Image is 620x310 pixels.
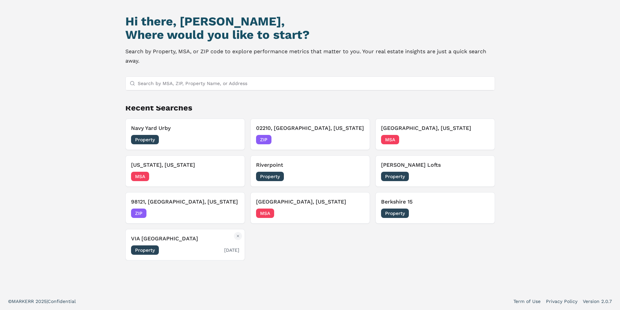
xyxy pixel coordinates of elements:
a: Version 2.0.7 [583,298,612,305]
h2: Recent Searches [125,102,495,113]
input: Search by MSA, ZIP, Property Name, or Address [138,77,491,90]
h2: Where would you like to start? [125,28,495,42]
button: Remove Navy Yard UrbyNavy Yard UrbyProperty[DATE] [125,119,245,150]
h3: [US_STATE], [US_STATE] [131,161,239,169]
button: Remove Berkshire 15Berkshire 15Property[DATE] [375,192,495,224]
span: ZIP [256,135,271,144]
span: [DATE] [224,136,239,143]
span: [DATE] [224,247,239,253]
button: Remove 98121, Seattle, Washington98121, [GEOGRAPHIC_DATA], [US_STATE]ZIP[DATE] [125,192,245,224]
h3: [GEOGRAPHIC_DATA], [US_STATE] [381,124,489,132]
button: Remove VIA Seaport ResidencesVIA [GEOGRAPHIC_DATA]Property[DATE] [125,229,245,260]
span: [DATE] [474,173,489,180]
span: ZIP [131,209,146,218]
a: Term of Use [513,298,541,305]
span: Property [256,172,284,181]
button: Remove VIA Seaport Residences [234,232,242,240]
span: [DATE] [349,136,364,143]
span: Property [131,245,159,255]
h3: [GEOGRAPHIC_DATA], [US_STATE] [256,198,364,206]
button: Remove RiverpointRiverpointProperty[DATE] [250,155,370,187]
span: MSA [381,135,399,144]
button: Remove Washington, District of Columbia[US_STATE], [US_STATE]MSA[DATE] [125,155,245,187]
h3: 98121, [GEOGRAPHIC_DATA], [US_STATE] [131,198,239,206]
h3: 02210, [GEOGRAPHIC_DATA], [US_STATE] [256,124,364,132]
span: [DATE] [474,210,489,217]
span: [DATE] [349,210,364,217]
span: [DATE] [224,210,239,217]
a: Privacy Policy [546,298,577,305]
h3: Riverpoint [256,161,364,169]
span: MSA [256,209,274,218]
h3: VIA [GEOGRAPHIC_DATA] [131,235,239,243]
button: Remove 02210, Boston, Massachusetts02210, [GEOGRAPHIC_DATA], [US_STATE]ZIP[DATE] [250,119,370,150]
button: Remove Boston, Massachusetts[GEOGRAPHIC_DATA], [US_STATE]MSA[DATE] [375,119,495,150]
span: [DATE] [224,173,239,180]
span: MSA [131,172,149,181]
button: Remove Walton Lofts[PERSON_NAME] LoftsProperty[DATE] [375,155,495,187]
span: Property [381,172,409,181]
h1: Hi there, [PERSON_NAME], [125,15,495,28]
span: [DATE] [474,136,489,143]
span: © [8,299,12,304]
h3: Berkshire 15 [381,198,489,206]
span: 2025 | [36,299,48,304]
button: Remove Lake Los Angeles, California[GEOGRAPHIC_DATA], [US_STATE]MSA[DATE] [250,192,370,224]
span: Property [381,209,409,218]
p: Search by Property, MSA, or ZIP code to explore performance metrics that matter to you. Your real... [125,47,495,66]
span: [DATE] [349,173,364,180]
span: Property [131,135,159,144]
h3: [PERSON_NAME] Lofts [381,161,489,169]
span: MARKERR [12,299,36,304]
h3: Navy Yard Urby [131,124,239,132]
span: Confidential [48,299,76,304]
